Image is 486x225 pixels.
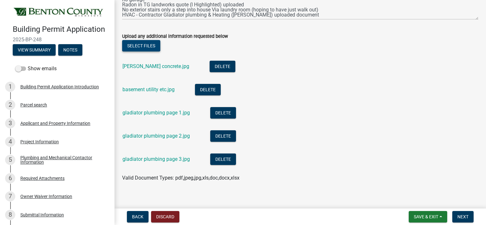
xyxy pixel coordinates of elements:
div: Parcel search [20,103,47,107]
div: Project Information [20,140,59,144]
div: 3 [5,118,15,128]
button: Delete [210,130,236,142]
button: Save & Exit [409,211,447,222]
button: Delete [195,84,221,95]
a: gladiator plumbing page 3.jpg [122,156,190,162]
div: 6 [5,173,15,183]
span: Valid Document Types: pdf,jpeg,jpg,xls,doc,docx,xlsx [122,175,240,181]
h4: Building Permit Application [13,25,109,34]
div: 2 [5,100,15,110]
div: 7 [5,191,15,201]
wm-modal-confirm: Summary [13,48,56,53]
wm-modal-confirm: Delete Document [195,87,221,93]
div: Building Permit Application Introduction [20,85,99,89]
wm-modal-confirm: Delete Document [210,133,236,140]
wm-modal-confirm: Notes [58,48,82,53]
button: Delete [210,107,236,119]
div: 8 [5,210,15,220]
div: Submittal Information [20,213,64,217]
a: gladiator plumbing page 2.jpg [122,133,190,139]
div: 1 [5,82,15,92]
button: Back [127,211,149,222]
button: Discard [151,211,179,222]
button: Next [452,211,474,222]
button: Select files [122,40,160,51]
span: Save & Exit [414,214,438,219]
a: basement utility etc.jpg [122,86,175,92]
span: 2025-BP-248 [13,37,102,43]
button: View Summary [13,44,56,56]
a: [PERSON_NAME] concrete.jpg [122,63,189,69]
div: Plumbing and Mechanical Contactor Information [20,155,104,164]
button: Notes [58,44,82,56]
span: Back [132,214,143,219]
button: Delete [210,61,235,72]
div: Required Attachments [20,176,65,181]
div: 5 [5,155,15,165]
div: 4 [5,137,15,147]
label: Show emails [15,65,57,72]
wm-modal-confirm: Delete Document [210,157,236,163]
div: Applicant and Property Information [20,121,90,126]
wm-modal-confirm: Delete Document [210,110,236,116]
wm-modal-confirm: Delete Document [210,64,235,70]
img: Benton County, Minnesota [13,7,104,18]
span: Next [457,214,469,219]
label: Upload any additional information requested below [122,34,228,39]
a: gladiator plumbing page 1.jpg [122,110,190,116]
button: Delete [210,153,236,165]
div: Owner Waiver Information [20,194,72,199]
